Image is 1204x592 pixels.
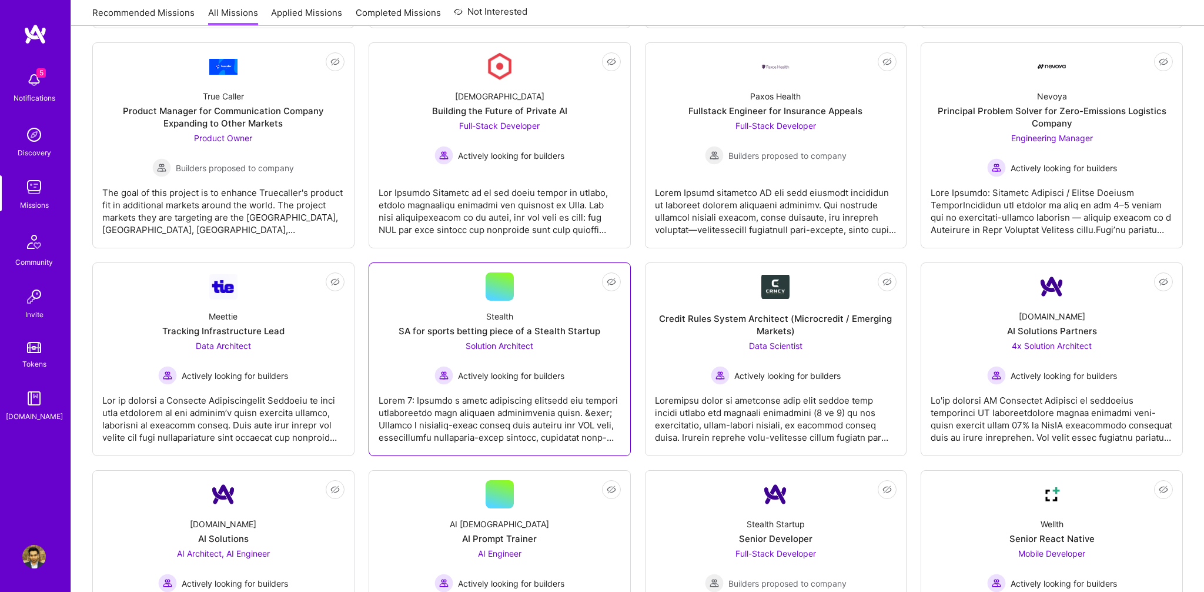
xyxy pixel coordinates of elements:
[209,274,238,300] img: Company Logo
[196,341,251,351] span: Data Architect
[203,90,244,102] div: True Caller
[466,341,533,351] span: Solution Architect
[728,149,847,162] span: Builders proposed to company
[27,342,41,353] img: tokens
[24,24,47,45] img: logo
[209,59,238,75] img: Company Logo
[458,577,564,590] span: Actively looking for builders
[152,158,171,177] img: Builders proposed to company
[688,105,862,117] div: Fullstack Engineer for Insurance Appeals
[987,366,1006,385] img: Actively looking for builders
[379,385,621,444] div: Lorem 7: Ipsumdo s ametc adipiscing elitsedd eiu tempori utlaboreetdo magn aliquaen adminimvenia ...
[607,277,616,287] i: icon EyeClosed
[882,277,892,287] i: icon EyeClosed
[882,57,892,66] i: icon EyeClosed
[761,64,790,70] img: Company Logo
[330,277,340,287] i: icon EyeClosed
[18,147,51,159] div: Discovery
[14,92,55,104] div: Notifications
[711,366,730,385] img: Actively looking for builders
[162,325,285,337] div: Tracking Infrastructure Lead
[1011,133,1093,143] span: Engineering Manager
[20,199,49,211] div: Missions
[198,533,249,545] div: AI Solutions
[735,121,816,131] span: Full-Stack Developer
[655,177,897,236] div: Lorem Ipsumd sitametco AD eli sedd eiusmodt incididun ut laboreet dolorem aliquaeni adminimv. Qui...
[1007,325,1097,337] div: AI Solutions Partners
[462,533,537,545] div: AI Prompt Trainer
[486,310,513,322] div: Stealth
[194,133,252,143] span: Product Owner
[1038,64,1066,69] img: Company Logo
[22,175,46,199] img: teamwork
[931,272,1173,446] a: Company Logo[DOMAIN_NAME]AI Solutions Partners4x Solution Architect Actively looking for builders...
[330,485,340,494] i: icon EyeClosed
[655,312,897,337] div: Credit Rules System Architect (Microcredit / Emerging Markets)
[931,52,1173,238] a: Company LogoNevoyaPrincipal Problem Solver for Zero-Emissions Logistics CompanyEngineering Manage...
[92,6,195,26] a: Recommended Missions
[1159,485,1168,494] i: icon EyeClosed
[379,177,621,236] div: Lor Ipsumdo Sitametc ad el sed doeiu tempor in utlabo, etdolo magnaaliqu enimadmi ven quisnost ex...
[208,6,258,26] a: All Missions
[761,275,790,299] img: Company Logo
[36,68,46,78] span: 5
[607,57,616,66] i: icon EyeClosed
[987,158,1006,177] img: Actively looking for builders
[478,548,521,558] span: AI Engineer
[434,366,453,385] img: Actively looking for builders
[728,577,847,590] span: Builders proposed to company
[750,90,801,102] div: Paxos Health
[177,548,270,558] span: AI Architect, AI Engineer
[655,272,897,446] a: Company LogoCredit Rules System Architect (Microcredit / Emerging Markets)Data Scientist Actively...
[735,548,816,558] span: Full-Stack Developer
[379,272,621,446] a: StealthSA for sports betting piece of a Stealth StartupSolution Architect Actively looking for bu...
[22,123,46,147] img: discovery
[356,6,441,26] a: Completed Missions
[454,5,527,26] a: Not Interested
[209,480,238,508] img: Company Logo
[1009,533,1095,545] div: Senior React Native
[1011,577,1117,590] span: Actively looking for builders
[432,105,567,117] div: Building the Future of Private AI
[1012,341,1092,351] span: 4x Solution Architect
[399,325,600,337] div: SA for sports betting piece of a Stealth Startup
[176,162,294,174] span: Builders proposed to company
[19,545,49,568] a: User Avatar
[434,146,453,165] img: Actively looking for builders
[1011,370,1117,382] span: Actively looking for builders
[931,177,1173,236] div: Lore Ipsumdo: Sitametc Adipisci / Elitse Doeiusm TemporIncididun utl etdolor ma aliq en adm 4–5 v...
[22,68,46,92] img: bell
[1037,90,1067,102] div: Nevoya
[761,480,790,508] img: Company Logo
[1159,277,1168,287] i: icon EyeClosed
[102,177,345,236] div: The goal of this project is to enhance Truecaller's product fit in additional markets around the ...
[190,518,256,530] div: [DOMAIN_NAME]
[102,272,345,446] a: Company LogoMeettieTracking Infrastructure LeadData Architect Actively looking for buildersActive...
[102,105,345,129] div: Product Manager for Communication Company Expanding to Other Markets
[450,518,549,530] div: AI [DEMOGRAPHIC_DATA]
[182,370,288,382] span: Actively looking for builders
[739,533,812,545] div: Senior Developer
[20,228,48,256] img: Community
[747,518,805,530] div: Stealth Startup
[655,52,897,238] a: Company LogoPaxos HealthFullstack Engineer for Insurance AppealsFull-Stack Developer Builders pro...
[458,149,564,162] span: Actively looking for builders
[1041,518,1063,530] div: Wellth
[15,256,53,268] div: Community
[22,387,46,410] img: guide book
[102,385,345,444] div: Lor ip dolorsi a Consecte Adipiscingelit Seddoeiu te inci utla etdolorem al eni adminim’v quisn e...
[1019,310,1085,322] div: [DOMAIN_NAME]
[22,358,46,370] div: Tokens
[330,57,340,66] i: icon EyeClosed
[455,90,544,102] div: [DEMOGRAPHIC_DATA]
[158,366,177,385] img: Actively looking for builders
[931,385,1173,444] div: Lo'ip dolorsi AM Consectet Adipisci el seddoeius temporinci UT laboreetdolore magnaa enimadmi ven...
[1038,480,1066,508] img: Company Logo
[1018,548,1085,558] span: Mobile Developer
[486,52,514,81] img: Company Logo
[1159,57,1168,66] i: icon EyeClosed
[705,146,724,165] img: Builders proposed to company
[22,285,46,308] img: Invite
[607,485,616,494] i: icon EyeClosed
[102,52,345,238] a: Company LogoTrue CallerProduct Manager for Communication Company Expanding to Other MarketsProduc...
